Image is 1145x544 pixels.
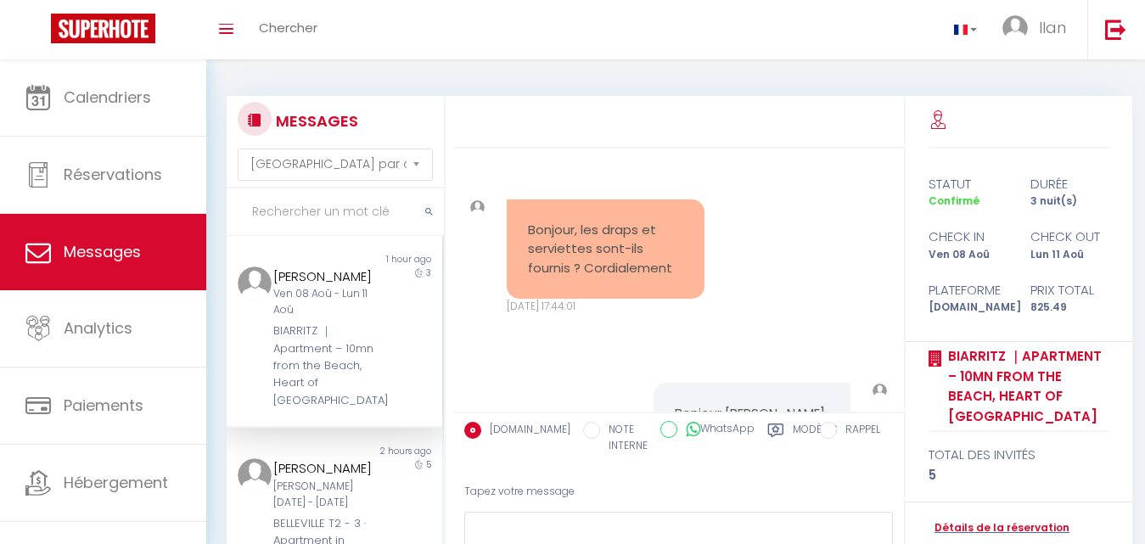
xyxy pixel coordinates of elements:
div: check out [1019,227,1121,247]
img: Super Booking [51,14,155,43]
div: [DOMAIN_NAME] [918,300,1019,316]
div: [PERSON_NAME][DATE] - [DATE] [273,479,377,511]
pre: Bonjour, les draps et serviettes sont-ils fournis ? Cordialement [528,221,683,278]
input: Rechercher un mot clé [227,188,444,236]
div: Ven 08 Aoû [918,247,1019,263]
span: Hébergement [64,472,168,493]
span: Confirmé [929,193,979,208]
div: Lun 11 Aoû [1019,247,1121,263]
div: 5 [929,465,1109,485]
div: durée [1019,174,1121,194]
label: NOTE INTERNE [600,422,648,454]
div: Plateforme [918,280,1019,300]
img: ... [238,266,272,300]
img: ... [1002,15,1028,41]
span: Chercher [259,19,317,36]
div: [PERSON_NAME] [273,458,377,479]
a: Détails de la réservation [929,520,1069,536]
label: Modèles [793,422,838,457]
span: Réservations [64,164,162,185]
div: total des invités [929,445,1109,465]
span: 5 [426,458,431,471]
label: RAPPEL [837,422,880,440]
span: Calendriers [64,87,151,108]
label: [DOMAIN_NAME] [481,422,570,440]
a: BIARRITZ ｜Apartment – 10mn from the Beach, Heart of [GEOGRAPHIC_DATA] [942,346,1109,426]
img: ... [873,384,887,398]
div: statut [918,174,1019,194]
div: [DATE] 17:44:01 [507,299,704,315]
label: WhatsApp [677,421,755,440]
div: 3 nuit(s) [1019,193,1121,210]
span: Ilan [1039,17,1066,38]
div: Ven 08 Aoû - Lun 11 Aoû [273,286,377,318]
div: [PERSON_NAME] [273,266,377,287]
div: Tapez votre message [464,471,893,513]
img: ... [238,458,272,492]
img: logout [1105,19,1126,40]
div: 1 hour ago [334,253,442,266]
span: 3 [426,266,431,279]
img: ... [470,200,485,215]
div: 825.49 [1019,300,1121,316]
span: Messages [64,241,141,262]
div: check in [918,227,1019,247]
div: 2 hours ago [334,445,442,458]
div: BIARRITZ ｜Apartment – 10mn from the Beach, Heart of [GEOGRAPHIC_DATA] [273,322,377,409]
span: Analytics [64,317,132,339]
div: Prix total [1019,280,1121,300]
h3: MESSAGES [272,102,358,140]
span: Paiements [64,395,143,416]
